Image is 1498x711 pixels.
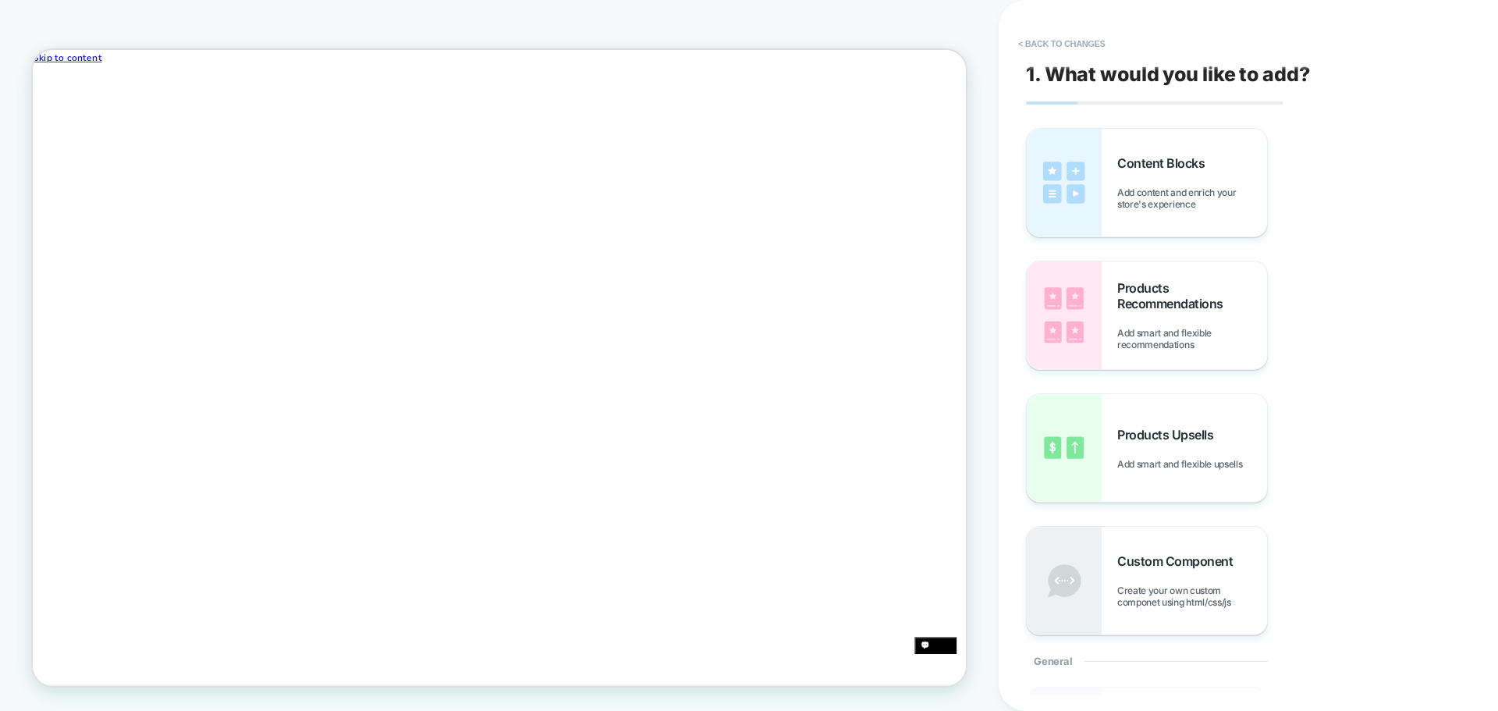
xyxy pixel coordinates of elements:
[1117,458,1250,470] span: Add smart and flexible upsells
[1117,553,1241,569] span: Custom Component
[1117,427,1221,443] span: Products Upsells
[1117,585,1267,608] span: Create your own custom componet using html/css/js
[1117,327,1267,350] span: Add smart and flexible recommendations
[33,50,967,684] iframe: To enrich screen reader interactions, please activate Accessibility in Grammarly extension settings
[1117,280,1267,311] span: Products Recommendations
[1117,187,1267,210] span: Add content and enrich your store's experience
[1026,62,1310,86] span: 1. What would you like to add?
[1117,155,1212,171] span: Content Blocks
[1026,635,1268,687] div: General
[1010,31,1113,56] button: < Back to changes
